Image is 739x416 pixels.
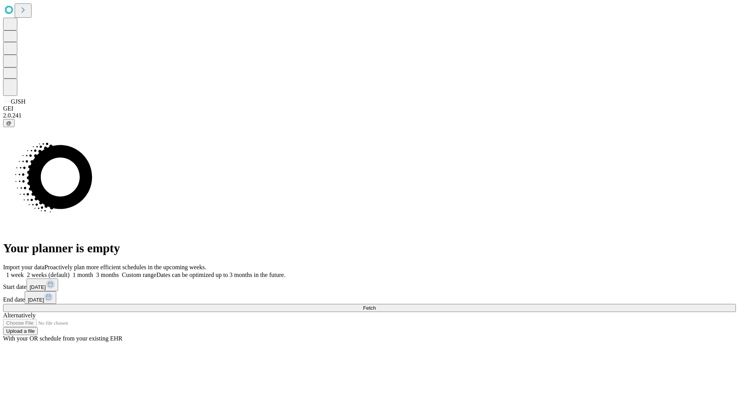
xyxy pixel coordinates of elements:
button: @ [3,119,15,127]
div: End date [3,291,736,304]
div: 2.0.241 [3,112,736,119]
span: Alternatively [3,312,35,319]
span: [DATE] [28,297,44,303]
button: Upload a file [3,327,38,335]
span: @ [6,120,12,126]
span: 1 month [73,272,93,278]
span: GJSH [11,98,25,105]
button: [DATE] [27,278,58,291]
span: Dates can be optimized up to 3 months in the future. [156,272,285,278]
span: Custom range [122,272,156,278]
span: Proactively plan more efficient schedules in the upcoming weeks. [45,264,206,270]
div: Start date [3,278,736,291]
button: Fetch [3,304,736,312]
span: With your OR schedule from your existing EHR [3,335,122,342]
span: 1 week [6,272,24,278]
div: GEI [3,105,736,112]
button: [DATE] [25,291,56,304]
span: 2 weeks (default) [27,272,70,278]
span: Fetch [363,305,376,311]
span: [DATE] [30,284,46,290]
span: Import your data [3,264,45,270]
h1: Your planner is empty [3,241,736,255]
span: 3 months [96,272,119,278]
